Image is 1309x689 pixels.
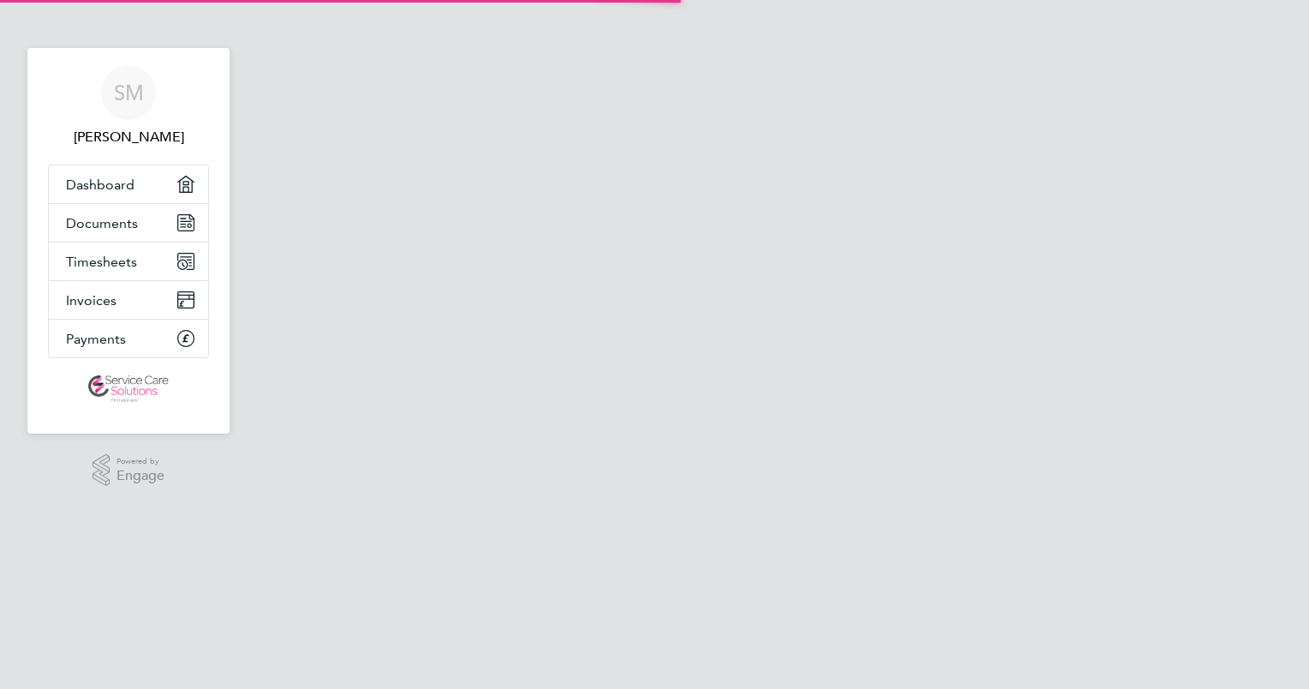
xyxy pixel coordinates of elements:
[49,204,208,242] a: Documents
[49,243,208,280] a: Timesheets
[27,48,230,434] nav: Main navigation
[66,177,134,193] span: Dashboard
[117,454,164,469] span: Powered by
[48,65,209,147] a: SM[PERSON_NAME]
[49,165,208,203] a: Dashboard
[48,375,209,403] a: Go to home page
[49,320,208,357] a: Payments
[66,254,137,270] span: Timesheets
[48,127,209,147] span: Sonja Marzouki
[93,454,165,487] a: Powered byEngage
[88,375,169,403] img: servicecare-logo-retina.png
[66,292,117,309] span: Invoices
[66,331,126,347] span: Payments
[66,215,138,231] span: Documents
[117,469,164,483] span: Engage
[114,81,144,104] span: SM
[49,281,208,319] a: Invoices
